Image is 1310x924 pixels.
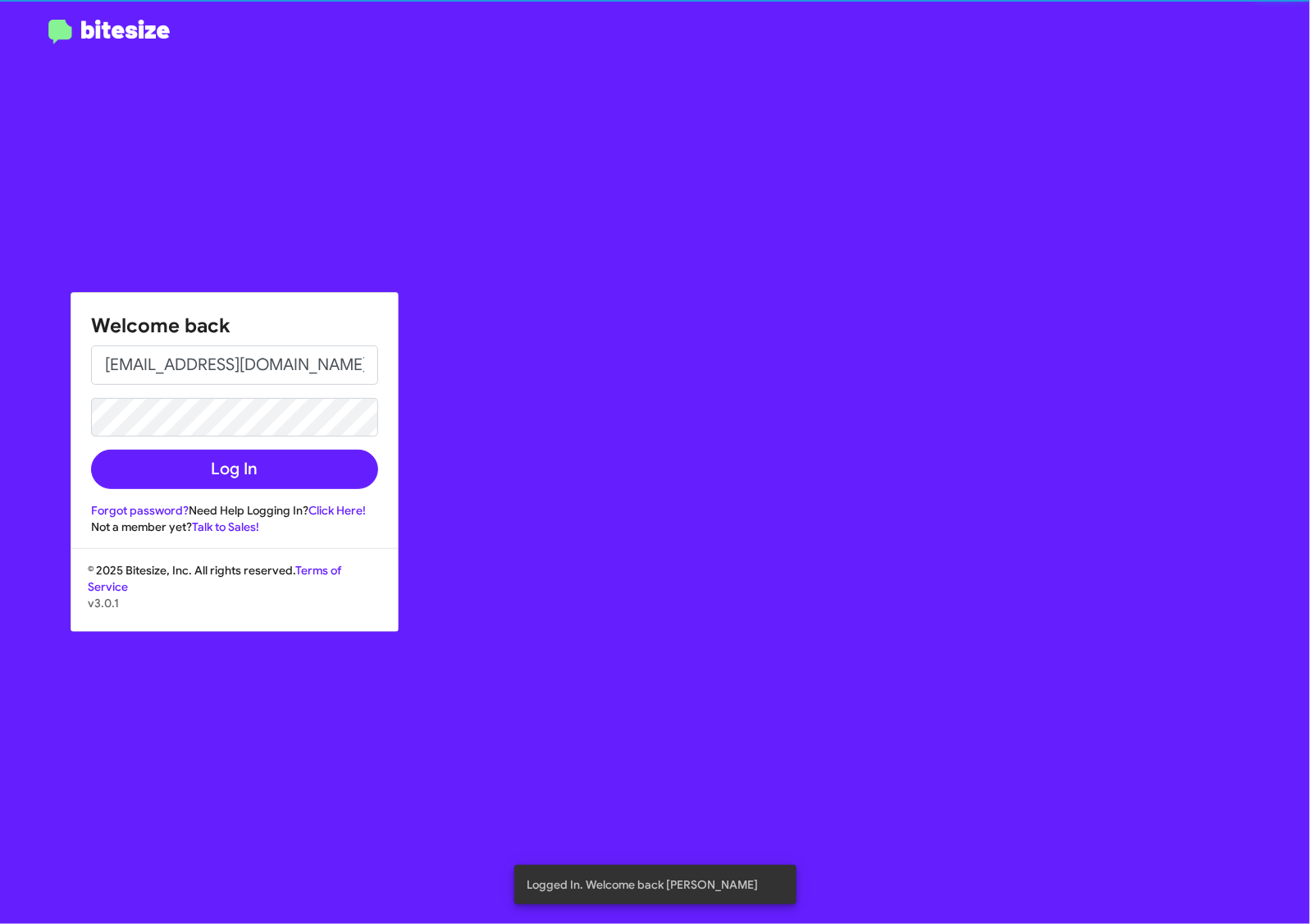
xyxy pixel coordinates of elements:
[88,595,381,611] p: v3.0.1
[308,503,366,518] a: Click Here!
[91,450,378,489] button: Log In
[91,503,189,518] a: Forgot password?
[527,876,759,893] span: Logged In. Welcome back [PERSON_NAME]
[192,519,259,534] a: Talk to Sales!
[91,502,378,519] div: Need Help Logging In?
[88,563,341,594] a: Terms of Service
[71,562,398,631] div: © 2025 Bitesize, Inc. All rights reserved.
[91,345,378,385] input: Email address
[91,519,378,535] div: Not a member yet?
[91,313,378,339] h1: Welcome back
